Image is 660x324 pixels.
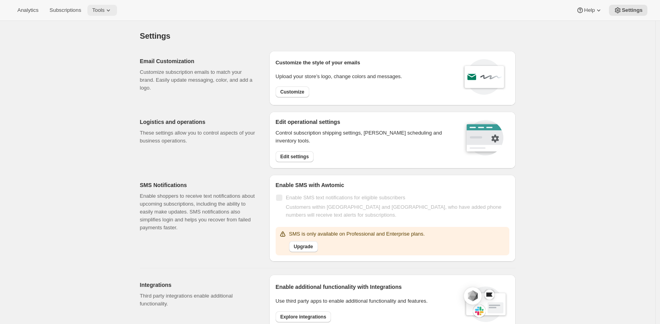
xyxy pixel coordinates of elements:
[140,192,257,232] p: Enable shoppers to receive text notifications about upcoming subscriptions, including the ability...
[92,7,104,13] span: Tools
[276,73,402,81] p: Upload your store’s logo, change colors and messages.
[286,204,501,218] span: Customers within [GEOGRAPHIC_DATA] and [GEOGRAPHIC_DATA], who have added phone numbers will recei...
[276,59,360,67] p: Customize the style of your emails
[276,311,331,322] button: Explore integrations
[140,118,257,126] h2: Logistics and operations
[49,7,81,13] span: Subscriptions
[609,5,647,16] button: Settings
[622,7,643,13] span: Settings
[276,86,309,97] button: Customize
[571,5,607,16] button: Help
[584,7,595,13] span: Help
[87,5,117,16] button: Tools
[140,32,170,40] span: Settings
[289,230,425,238] p: SMS is only available on Professional and Enterprise plans.
[140,281,257,289] h2: Integrations
[280,314,326,320] span: Explore integrations
[276,181,509,189] h2: Enable SMS with Awtomic
[276,118,452,126] h2: Edit operational settings
[286,195,405,200] span: Enable SMS text notifications for eligible subscribers
[276,297,456,305] p: Use third party apps to enable additional functionality and features.
[13,5,43,16] button: Analytics
[276,151,314,162] button: Edit settings
[17,7,38,13] span: Analytics
[45,5,86,16] button: Subscriptions
[280,89,304,95] span: Customize
[276,129,452,145] p: Control subscription shipping settings, [PERSON_NAME] scheduling and inventory tools.
[140,57,257,65] h2: Email Customization
[276,283,456,291] h2: Enable additional functionality with Integrations
[140,181,257,189] h2: SMS Notifications
[294,243,313,250] span: Upgrade
[289,241,318,252] button: Upgrade
[140,129,257,145] p: These settings allow you to control aspects of your business operations.
[140,68,257,92] p: Customize subscription emails to match your brand. Easily update messaging, color, and add a logo.
[280,154,309,160] span: Edit settings
[140,292,257,308] p: Third party integrations enable additional functionality.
